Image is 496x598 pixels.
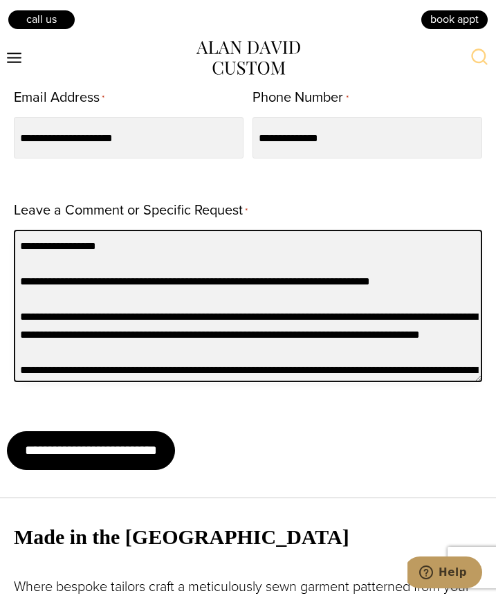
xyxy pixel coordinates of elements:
[252,84,348,111] label: Phone Number
[7,9,76,30] a: Call Us
[14,84,104,111] label: Email Address
[407,556,482,591] iframe: Opens a widget where you can chat to one of our agents
[196,41,300,74] img: alan david custom
[420,9,489,30] a: book appt
[14,525,349,548] strong: Made in the [GEOGRAPHIC_DATA]
[14,197,248,224] label: Leave a Comment or Specific Request
[463,42,496,75] button: View Search Form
